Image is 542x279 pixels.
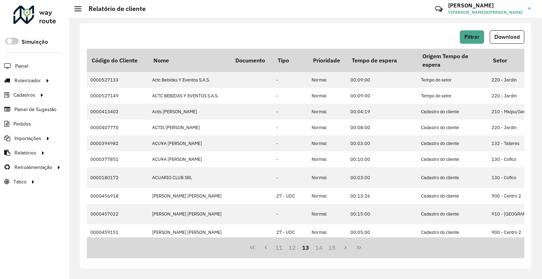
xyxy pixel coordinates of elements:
td: Tempo do setor [417,88,488,104]
span: Download [494,34,520,40]
span: Importações [14,135,41,142]
td: 0000527133 [87,72,149,88]
button: 11 [272,241,286,254]
span: Relatórios [14,149,36,157]
td: - [273,135,308,151]
td: Cadastro do cliente [417,135,488,151]
td: 0000413402 [87,104,149,120]
td: Normal [308,120,347,135]
td: Normal [308,204,347,224]
th: Código do Cliente [87,49,149,72]
td: 27 - UDC [273,224,308,240]
td: 0000527149 [87,88,149,104]
a: Contato Rápido [431,1,446,17]
td: 00:10:00 [347,151,417,167]
span: Painel de Sugestão [14,106,56,113]
td: 00:13:26 [347,188,417,204]
th: Nome [149,49,230,72]
td: 0000407770 [87,120,149,135]
td: 00:09:00 [347,88,417,104]
td: - [273,204,308,224]
h2: Relatório de cliente [82,5,146,13]
td: 27 - UDC [273,188,308,204]
td: ACUARIO CLUB SRL [149,167,230,188]
td: Normal [308,188,347,204]
td: 00:03:00 [347,135,417,151]
td: ACU¥A [PERSON_NAME] [149,135,230,151]
th: Origem Tempo de espera [417,49,488,72]
td: 0000457022 [87,204,149,224]
td: 00:04:19 [347,104,417,120]
td: 00:15:00 [347,204,417,224]
span: Painel [15,62,28,70]
button: First Page [246,241,259,254]
th: Prioridade [308,49,347,72]
td: Normal [308,151,347,167]
td: ACTC BEBIDAS Y EVENTOS S.A.S. [149,88,230,104]
button: 13 [299,241,312,254]
button: Previous Page [259,241,272,254]
button: 12 [285,241,299,254]
td: Tempo do setor [417,72,488,88]
td: Actc Bebidas Y Eventos S.A.S. [149,72,230,88]
td: ACU¥A [PERSON_NAME] [149,151,230,167]
td: - [273,167,308,188]
td: - [273,120,308,135]
td: 00:05:00 [347,224,417,240]
span: Roteirizador [14,77,41,84]
td: 00:09:00 [347,72,417,88]
td: Cadastro do cliente [417,188,488,204]
label: Simulação [22,38,48,46]
button: Download [490,30,524,44]
td: 0000394982 [87,135,149,151]
span: Tático [13,178,26,186]
td: 0000180172 [87,167,149,188]
td: 00:03:00 [347,167,417,188]
td: [PERSON_NAME] [PERSON_NAME] [149,204,230,224]
td: [PERSON_NAME] [PERSON_NAME] [149,224,230,240]
td: Normal [308,224,347,240]
span: Cadastros [13,91,35,99]
td: Normal [308,104,347,120]
span: Pedidos [13,120,31,128]
th: Tempo de espera [347,49,417,72]
td: ACTIS [PERSON_NAME] [149,120,230,135]
td: Normal [308,135,347,151]
td: Cadastro do cliente [417,204,488,224]
td: - [273,151,308,167]
td: Normal [308,72,347,88]
td: Cadastro do cliente [417,167,488,188]
button: Next Page [339,241,352,254]
td: 0000459151 [87,224,149,240]
td: Normal [308,167,347,188]
td: Cadastro do cliente [417,224,488,240]
span: Retroalimentação [14,164,52,171]
span: Filtrar [464,34,480,40]
td: 0000456918 [87,188,149,204]
td: Normal [308,88,347,104]
td: Cadastro do cliente [417,151,488,167]
th: Tipo [273,49,308,72]
td: - [273,104,308,120]
button: 14 [312,241,326,254]
th: Documento [230,49,273,72]
td: Cadastro do cliente [417,104,488,120]
td: 00:08:00 [347,120,417,135]
td: Cadastro do cliente [417,120,488,135]
span: V[PERSON_NAME]N[PERSON_NAME] [448,9,523,16]
td: 0000377851 [87,151,149,167]
button: Filtrar [460,30,484,44]
td: [PERSON_NAME] [PERSON_NAME] [149,188,230,204]
h3: [PERSON_NAME] [448,2,523,9]
td: - [273,72,308,88]
td: - [273,88,308,104]
button: 15 [326,241,339,254]
td: Actis [PERSON_NAME] [149,104,230,120]
button: Last Page [352,241,366,254]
